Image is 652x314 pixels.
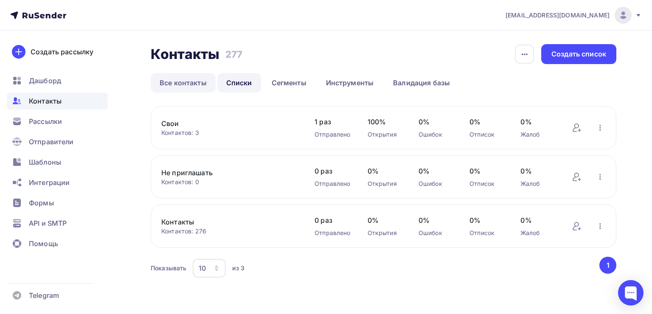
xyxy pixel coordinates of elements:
a: Шаблоны [7,154,108,171]
button: Go to page 1 [599,257,616,274]
span: 100% [368,117,402,127]
div: Открытия [368,179,402,188]
a: Формы [7,194,108,211]
span: 0 раз [315,166,350,176]
span: Интеграции [29,177,70,188]
span: API и SMTP [29,218,67,228]
ul: Pagination [598,257,617,274]
span: 0% [368,166,402,176]
div: Показывать [151,264,186,272]
a: Свои [161,118,298,129]
div: Открытия [368,229,402,237]
span: Контакты [29,96,62,106]
span: Формы [29,198,54,208]
a: Рассылки [7,113,108,130]
span: Шаблоны [29,157,61,167]
div: Жалоб [520,229,554,237]
span: 0% [419,166,452,176]
a: Инструменты [317,73,383,93]
div: Открытия [368,130,402,139]
a: [EMAIL_ADDRESS][DOMAIN_NAME] [506,7,642,24]
span: 0% [520,166,554,176]
div: Ошибок [419,130,452,139]
span: 0% [368,215,402,225]
div: из 3 [232,264,244,272]
button: 10 [192,258,226,278]
div: Ошибок [419,229,452,237]
span: 0% [520,215,554,225]
div: Создать рассылку [31,47,93,57]
a: Все контакты [151,73,216,93]
div: Отписок [469,179,503,188]
h3: 277 [225,48,242,60]
div: Отправлено [315,229,350,237]
div: Создать список [551,49,606,59]
span: Telegram [29,290,59,300]
div: Жалоб [520,179,554,188]
span: 0% [520,117,554,127]
a: Списки [217,73,261,93]
div: Жалоб [520,130,554,139]
a: Валидация базы [384,73,459,93]
span: 0% [469,166,503,176]
span: 1 раз [315,117,350,127]
a: Не приглашать [161,168,298,178]
div: Отправлено [315,130,350,139]
div: Отписок [469,229,503,237]
a: Дашборд [7,72,108,89]
a: Отправители [7,133,108,150]
span: Дашборд [29,76,61,86]
span: 0% [469,117,503,127]
span: 0% [419,117,452,127]
span: 0% [469,215,503,225]
span: Рассылки [29,116,62,126]
a: Сегменты [263,73,315,93]
a: Контакты [161,217,298,227]
div: Контактов: 276 [161,227,298,235]
div: Контактов: 0 [161,178,298,186]
span: [EMAIL_ADDRESS][DOMAIN_NAME] [506,11,610,20]
span: 0 раз [315,215,350,225]
span: Отправители [29,137,74,147]
h2: Контакты [151,46,219,63]
div: Отправлено [315,179,350,188]
div: Ошибок [419,179,452,188]
div: Отписок [469,130,503,139]
div: 10 [199,263,206,273]
span: Помощь [29,238,58,249]
a: Контакты [7,93,108,109]
span: 0% [419,215,452,225]
div: Контактов: 3 [161,129,298,137]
